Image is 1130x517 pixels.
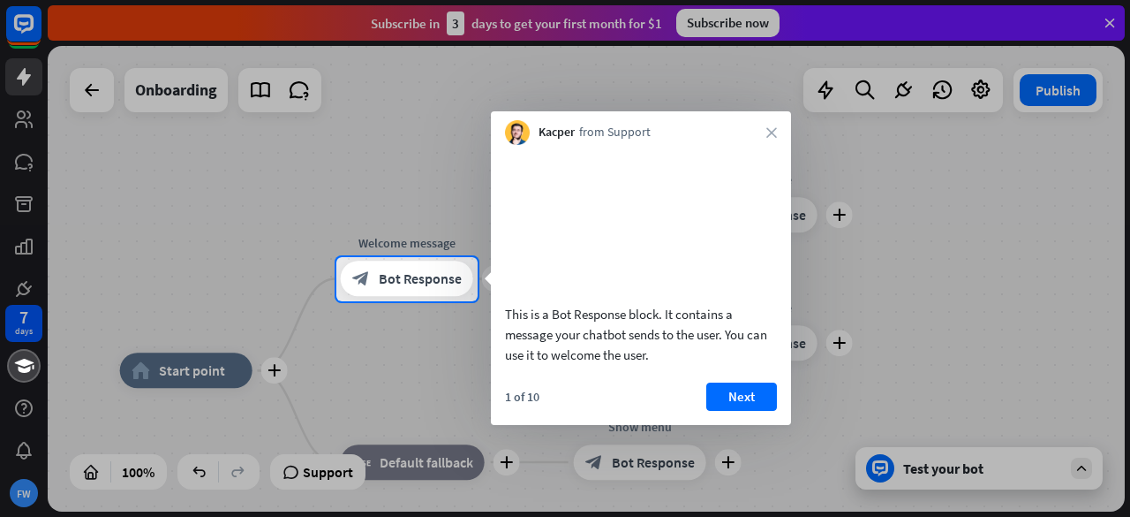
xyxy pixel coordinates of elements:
button: Open LiveChat chat widget [14,7,67,60]
span: Bot Response [379,270,462,288]
button: Next [706,383,777,411]
span: Kacper [539,124,575,141]
i: close [766,127,777,138]
i: block_bot_response [352,270,370,288]
div: 1 of 10 [505,389,539,405]
span: from Support [579,124,651,141]
div: This is a Bot Response block. It contains a message your chatbot sends to the user. You can use i... [505,304,777,365]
